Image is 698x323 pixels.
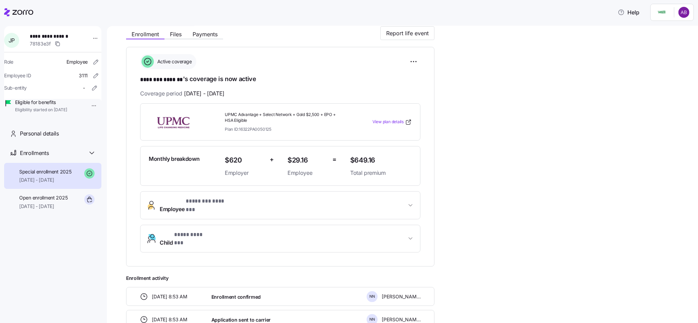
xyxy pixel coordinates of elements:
[149,114,198,130] img: UPMC
[372,119,412,126] a: View plan details
[193,31,218,37] span: Payments
[369,318,375,321] span: N N
[287,169,327,177] span: Employee
[152,316,187,323] span: [DATE] 8:53 AM
[126,275,434,282] span: Enrollment activity
[19,203,68,210] span: [DATE] - [DATE]
[160,197,231,214] span: Employee
[15,107,67,113] span: Eligibility started on [DATE]
[184,89,224,98] span: [DATE] - [DATE]
[372,119,404,125] span: View plan details
[66,59,88,65] span: Employee
[350,169,412,177] span: Total premium
[4,59,13,65] span: Role
[678,7,689,18] img: c6b7e62a50e9d1badab68c8c9b51d0dd
[30,40,51,47] span: 78183e3f
[382,316,421,323] span: [PERSON_NAME]
[225,155,264,166] span: $620
[19,194,68,201] span: Open enrollment 2025
[225,126,271,132] span: Plan ID: 16322PA0050125
[140,75,420,84] h1: 's coverage is now active
[380,26,434,40] button: Report life event
[160,231,209,247] span: Child
[350,155,412,166] span: $649.16
[20,149,49,157] span: Enrollments
[19,168,72,175] span: Special enrollment 2025
[19,177,72,183] span: [DATE] - [DATE]
[4,72,31,79] span: Employee ID
[9,38,15,43] span: J P
[15,99,67,106] span: Eligible for benefits
[132,31,159,37] span: Enrollment
[140,89,224,98] span: Coverage period
[170,31,182,37] span: Files
[612,5,645,19] button: Help
[270,155,274,165] span: +
[225,169,264,177] span: Employer
[369,295,375,298] span: N N
[332,155,336,165] span: =
[149,155,200,163] span: Monthly breakdown
[386,29,429,37] span: Report life event
[155,58,192,65] span: Active coverage
[79,72,88,79] span: 3111
[618,8,639,16] span: Help
[4,85,27,91] span: Sub-entity
[211,294,261,300] span: Enrollment confirmed
[287,155,327,166] span: $29.16
[382,293,421,300] span: [PERSON_NAME]
[20,129,59,138] span: Personal details
[225,112,345,124] span: UPMC Advantage + Select Network + Gold $2,500 + EPO + HSA Eligible
[152,293,187,300] span: [DATE] 8:53 AM
[655,8,669,16] img: Employer logo
[83,85,85,91] span: -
